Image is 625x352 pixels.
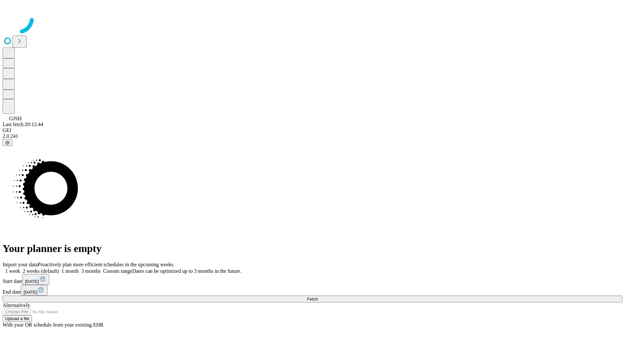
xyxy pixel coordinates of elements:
[3,285,622,296] div: End date
[3,262,38,267] span: Import your data
[5,268,20,274] span: 1 week
[81,268,101,274] span: 3 months
[3,296,622,302] button: Fetch
[22,274,49,285] button: [DATE]
[103,268,132,274] span: Custom range
[3,322,104,328] span: With your OR schedule from your existing EHR
[3,122,43,127] span: Last fetch: 20:12:44
[9,116,21,121] span: GJSH
[132,268,241,274] span: Dates can be optimized up to 3 months in the future.
[25,279,39,284] span: [DATE]
[21,285,48,296] button: [DATE]
[3,242,622,255] h1: Your planner is empty
[3,127,622,133] div: GEI
[38,262,174,267] span: Proactively plan more efficient schedules in the upcoming weeks.
[23,268,59,274] span: 2 weeks (default)
[5,140,10,145] span: @
[62,268,79,274] span: 1 month
[23,290,37,295] span: [DATE]
[3,315,32,322] button: Upload a file
[307,297,318,301] span: Fetch
[3,133,622,139] div: 2.0.241
[3,302,30,308] span: Alternatively
[3,139,12,146] button: @
[3,274,622,285] div: Start date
